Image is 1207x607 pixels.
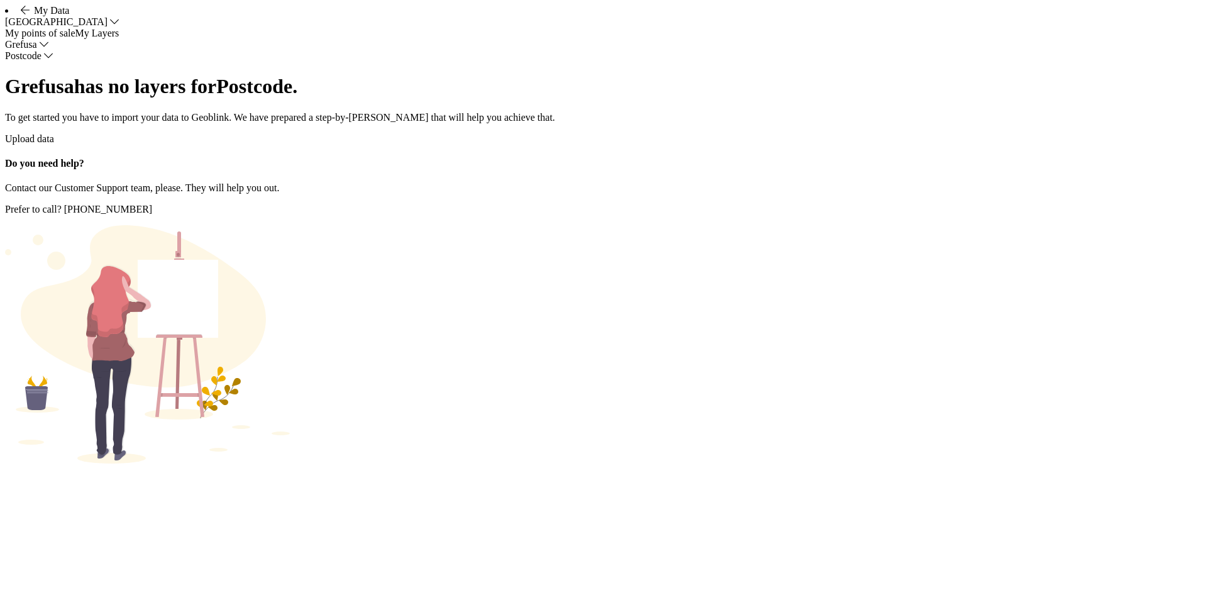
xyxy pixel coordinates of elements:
span: [GEOGRAPHIC_DATA] [5,16,107,27]
strong: Grefusa [5,75,74,97]
p: , please. They will help you out. [5,182,1202,194]
span: My Data [34,5,69,16]
a: Contact our Customer Support team [5,182,150,193]
span: Postcode [5,50,41,61]
p: To get started you have to import your data to Geoblink. We have prepared a step-by-[PERSON_NAME]... [5,112,1202,123]
a: My points of sale [5,28,75,38]
a: My Layers [75,28,119,38]
h4: Do you need help? [5,158,1202,169]
span: Grefusa [5,39,37,50]
h1: has no layers for [5,75,1202,98]
span: Support [25,9,70,20]
strong: Postcode. [216,75,297,97]
div: Upload data [5,133,1202,145]
p: Prefer to call? [PHONE_NUMBER] [5,204,1202,215]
